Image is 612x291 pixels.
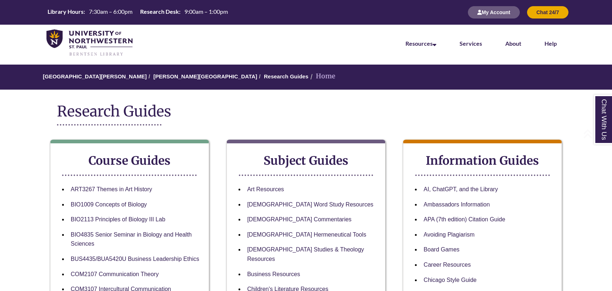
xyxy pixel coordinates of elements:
a: Resources [405,40,436,47]
a: [DEMOGRAPHIC_DATA] Studies & Theology Resources [247,246,364,262]
a: Chicago Style Guide [424,277,477,283]
a: Ambassadors Information [424,201,490,208]
a: APA (7th edition) Citation Guide [424,216,505,222]
a: [DEMOGRAPHIC_DATA] Commentaries [247,216,351,222]
strong: Course Guides [89,153,171,168]
a: ART3267 Themes in Art History [71,186,152,192]
a: Back to Top [583,129,610,139]
span: 7:30am – 6:00pm [89,8,132,15]
a: [DEMOGRAPHIC_DATA] Hermeneutical Tools [247,231,366,238]
a: BIO4835 Senior Seminar in Biology and Health Sciences [71,231,192,247]
button: My Account [468,6,520,19]
a: Avoiding Plagiarism [424,231,474,238]
a: Chat 24/7 [527,9,568,15]
a: AI, ChatGPT, and the Library [424,186,498,192]
th: Library Hours: [45,8,86,16]
img: UNWSP Library Logo [46,29,132,57]
a: BIO2113 Principles of Biology III Lab [71,216,166,222]
span: 9:00am – 1:00pm [184,8,228,15]
a: [DEMOGRAPHIC_DATA] Word Study Resources [247,201,374,208]
a: Research Guides [264,73,309,79]
a: Business Resources [247,271,300,277]
a: BUS4435/BUA5420U Business Leadership Ethics [71,256,199,262]
a: [GEOGRAPHIC_DATA][PERSON_NAME] [43,73,147,79]
a: Art Resources [247,186,284,192]
a: [PERSON_NAME][GEOGRAPHIC_DATA] [153,73,257,79]
li: Home [309,71,335,82]
span: Research Guides [57,102,171,120]
a: BIO1009 Concepts of Biology [71,201,147,208]
a: Board Games [424,246,460,253]
a: Career Resources [424,262,471,268]
a: Hours Today [45,8,231,17]
button: Chat 24/7 [527,6,568,19]
a: My Account [468,9,520,15]
strong: Subject Guides [264,153,348,168]
a: COM2107 Communication Theory [71,271,159,277]
a: Services [460,40,482,47]
a: About [505,40,521,47]
a: Help [544,40,557,47]
th: Research Desk: [137,8,181,16]
strong: Information Guides [426,153,539,168]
